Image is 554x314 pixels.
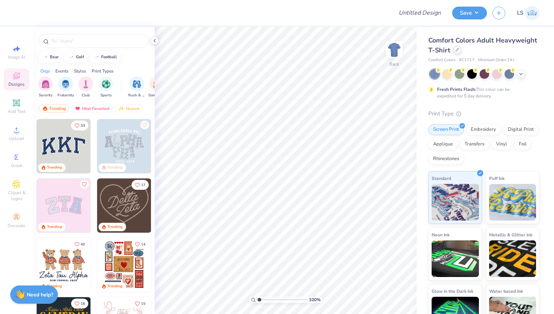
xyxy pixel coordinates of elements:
img: Newest.gif [118,106,124,111]
div: Transfers [460,139,489,150]
img: edfb13fc-0e43-44eb-bea2-bf7fc0dd67f9 [91,119,145,173]
button: Like [140,121,149,129]
span: 33 [81,124,85,128]
div: filter for Sorority [38,77,53,98]
img: Club Image [82,80,90,88]
div: Trending [47,165,62,170]
div: Applique [428,139,458,150]
span: Comfort Colors [428,57,455,63]
span: Designs [8,81,25,87]
img: d12c9beb-9502-45c7-ae94-40b97fdd6040 [91,238,145,292]
span: Fraternity [58,93,74,98]
div: football [101,55,117,59]
button: Like [132,299,149,309]
button: filter button [38,77,53,98]
span: Greek [11,163,22,169]
strong: Fresh Prints Flash: [437,86,476,92]
img: trend_line.gif [43,55,48,59]
img: ead2b24a-117b-4488-9b34-c08fd5176a7b [151,178,205,233]
button: Like [71,121,88,130]
div: Events [55,68,69,74]
span: Add Text [8,108,25,114]
img: Puff Ink [489,184,536,221]
div: Trending [47,224,62,230]
img: trend_line.gif [94,55,100,59]
div: Orgs [40,68,50,74]
img: b0e5e834-c177-467b-9309-b33acdc40f03 [151,238,205,292]
img: Neon Ink [432,240,479,277]
button: Like [132,180,149,190]
img: Sports Image [102,80,110,88]
div: bear [50,55,59,59]
img: trending.gif [42,106,48,111]
span: Comfort Colors Adult Heavyweight T-Shirt [428,36,537,55]
img: most_fav.gif [75,106,81,111]
span: Image AI [8,54,25,60]
div: Screen Print [428,124,464,135]
img: Lizzy Simon [525,6,539,20]
div: Print Types [92,68,114,74]
span: 17 [141,183,145,187]
span: Club [82,93,90,98]
button: Save [452,7,487,19]
div: Back [389,61,399,67]
span: Metallic & Glitter Ink [489,231,532,239]
button: golf [64,52,87,63]
span: Puff Ink [489,174,505,182]
span: LS [517,9,523,17]
img: Sorority Image [41,80,50,88]
button: Like [71,299,88,309]
span: Sports [100,93,112,98]
img: Back [387,43,402,57]
span: # C1717 [459,57,474,63]
div: Vinyl [491,139,512,150]
button: filter button [99,77,113,98]
input: Untitled Design [393,5,447,20]
button: Like [80,180,89,189]
strong: Need help? [27,291,53,298]
div: Trending [107,165,122,170]
div: Digital Print [503,124,539,135]
img: Game Day Image [153,80,161,88]
span: Rush & Bid [128,93,145,98]
button: bear [38,52,62,63]
div: filter for Rush & Bid [128,77,145,98]
div: Newest [115,104,143,113]
span: 100 % [309,296,321,303]
img: 5ee11766-d822-42f5-ad4e-763472bf8dcf [91,178,145,233]
span: Minimum Order: 24 + [478,57,515,63]
span: Water based Ink [489,287,523,295]
button: filter button [128,77,145,98]
div: Trending [107,224,122,230]
div: filter for Game Day [148,77,165,98]
div: filter for Fraternity [58,77,74,98]
span: Decorate [8,223,25,229]
div: Rhinestones [428,154,464,165]
img: 9980f5e8-e6a1-4b4a-8839-2b0e9349023c [37,178,91,233]
div: Embroidery [466,124,501,135]
span: Glow in the Dark Ink [432,287,473,295]
img: Fraternity Image [62,80,70,88]
span: Standard [432,174,451,182]
div: Most Favorited [71,104,113,113]
span: Clipart & logos [4,190,29,202]
div: golf [76,55,84,59]
button: Like [132,239,149,249]
span: Neon Ink [432,231,450,239]
img: Metallic & Glitter Ink [489,240,536,277]
img: trend_line.gif [69,55,74,59]
img: 12710c6a-dcc0-49ce-8688-7fe8d5f96fe2 [97,178,151,233]
span: Game Day [148,93,165,98]
div: Foil [514,139,531,150]
div: Trending [107,284,122,289]
div: Trending [47,284,62,289]
div: filter for Sports [99,77,113,98]
input: Try "Alpha" [51,37,144,45]
img: 6de2c09e-6ade-4b04-8ea6-6dac27e4729e [97,238,151,292]
span: 40 [81,243,85,246]
button: filter button [78,77,93,98]
span: 18 [81,302,85,306]
a: LS [517,6,539,20]
div: This color can be expedited for 5 day delivery. [437,86,527,99]
span: 15 [141,302,145,306]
